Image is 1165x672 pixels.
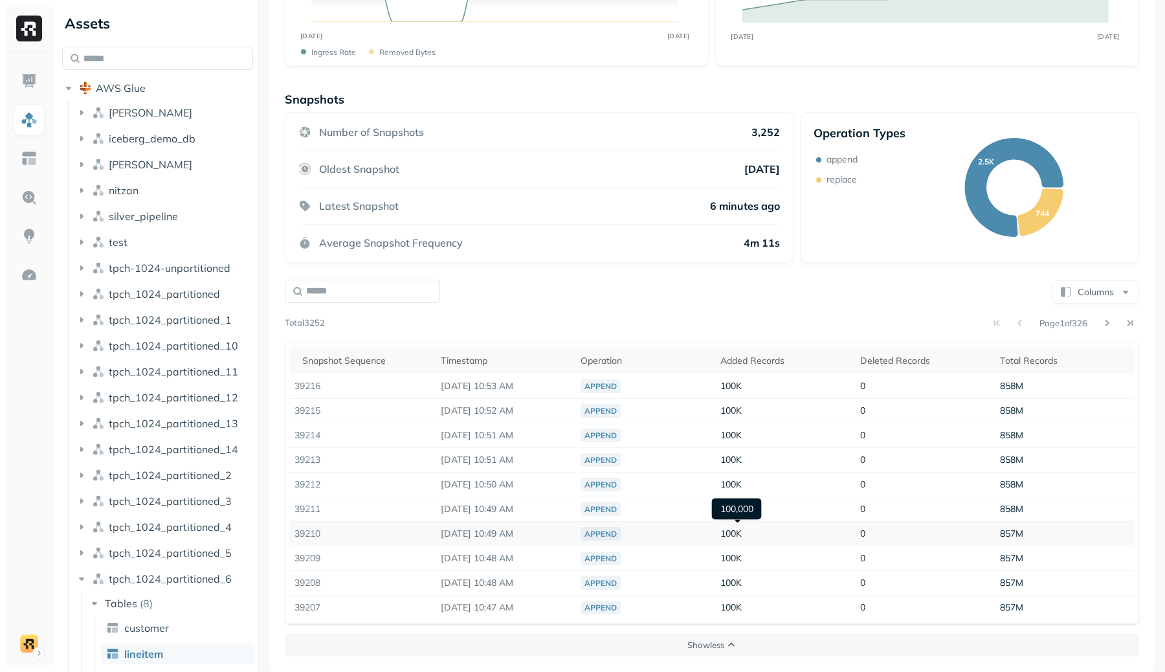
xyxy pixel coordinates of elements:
div: Snapshot Sequence [302,355,430,367]
span: tpch_1024_partitioned_13 [109,417,238,430]
span: [PERSON_NAME] [109,158,192,171]
button: [PERSON_NAME] [75,102,254,123]
button: tpch_1024_partitioned_5 [75,543,254,563]
button: test [75,232,254,252]
span: tpch_1024_partitioned [109,287,220,300]
span: nitzan [109,184,139,197]
span: AWS Glue [96,82,146,95]
p: Aug 21, 2025 10:53 AM [441,380,570,392]
p: 4m 11s [744,236,780,249]
span: tpch_1024_partitioned_12 [109,391,238,404]
p: Page 1 of 326 [1039,317,1087,329]
span: 857M [1000,601,1023,613]
p: replace [827,174,857,186]
span: 858M [1000,478,1023,490]
div: Total Records [1000,355,1129,367]
span: 100K [720,577,742,588]
button: tpch_1024_partitioned_3 [75,491,254,511]
img: namespace [92,287,105,300]
span: tpch_1024_partitioned_11 [109,365,238,378]
span: 100K [720,528,742,539]
p: Aug 21, 2025 10:49 AM [441,528,570,540]
p: Show less [687,639,724,651]
button: tpch_1024_partitioned_1 [75,309,254,330]
img: Assets [21,111,38,128]
div: append [581,478,621,491]
span: 0 [860,405,865,416]
text: 2.5K [978,157,995,166]
p: Aug 21, 2025 10:50 AM [441,478,570,491]
p: Aug 21, 2025 10:51 AM [441,454,570,466]
img: namespace [92,417,105,430]
div: 100,000 [712,498,762,520]
div: Added Records [720,355,850,367]
button: tpch_1024_partitioned_6 [75,568,254,589]
button: Tables(8) [88,593,254,614]
span: 0 [860,380,865,392]
tspan: [DATE] [300,32,323,40]
img: root [79,82,92,95]
p: Oldest Snapshot [319,162,399,175]
img: namespace [92,262,105,274]
span: tpch_1024_partitioned_10 [109,339,238,352]
div: append [581,601,621,614]
td: 39209 [289,546,436,571]
span: 100K [720,601,742,613]
span: [PERSON_NAME] [109,106,192,119]
img: Query Explorer [21,189,38,206]
span: 100K [720,478,742,490]
span: 100K [720,552,742,564]
div: append [581,453,621,467]
span: 0 [860,601,865,613]
p: Aug 21, 2025 10:48 AM [441,552,570,565]
td: 39208 [289,571,436,596]
button: iceberg_demo_db [75,128,254,149]
p: Aug 21, 2025 10:51 AM [441,429,570,442]
a: customer [101,618,255,638]
img: Asset Explorer [21,150,38,167]
td: 39215 [289,399,436,423]
img: Insights [21,228,38,245]
div: Operation [581,355,710,367]
p: Number of Snapshots [319,126,424,139]
button: Columns [1052,280,1139,304]
span: 0 [860,552,865,564]
span: 858M [1000,454,1023,465]
button: nitzan [75,180,254,201]
button: tpch_1024_partitioned_13 [75,413,254,434]
img: namespace [92,210,105,223]
img: namespace [92,546,105,559]
button: AWS Glue [62,78,253,98]
td: 39211 [289,497,436,522]
p: [DATE] [744,162,780,175]
button: tpch_1024_partitioned_4 [75,517,254,537]
span: 100K [720,405,742,416]
td: 39210 [289,522,436,546]
div: Deleted Records [860,355,990,367]
p: Aug 21, 2025 10:52 AM [441,405,570,417]
div: append [581,404,621,418]
img: namespace [92,184,105,197]
button: tpch_1024_partitioned_12 [75,387,254,408]
span: silver_pipeline [109,210,178,223]
span: 858M [1000,429,1023,441]
p: Aug 21, 2025 10:48 AM [441,577,570,589]
img: namespace [92,313,105,326]
div: append [581,502,621,516]
img: namespace [92,365,105,378]
img: Optimization [21,267,38,284]
p: Average Snapshot Frequency [319,236,463,249]
p: Snapshots [285,92,344,107]
div: append [581,379,621,393]
button: Showless [285,633,1139,656]
span: tpch_1024_partitioned_6 [109,572,232,585]
button: [PERSON_NAME] [75,154,254,175]
tspan: [DATE] [667,32,690,40]
td: 39214 [289,423,436,448]
img: namespace [92,236,105,249]
p: Operation Types [814,126,905,140]
p: Ingress Rate [311,47,356,57]
span: 0 [860,478,865,490]
img: namespace [92,158,105,171]
a: lineitem [101,644,255,664]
